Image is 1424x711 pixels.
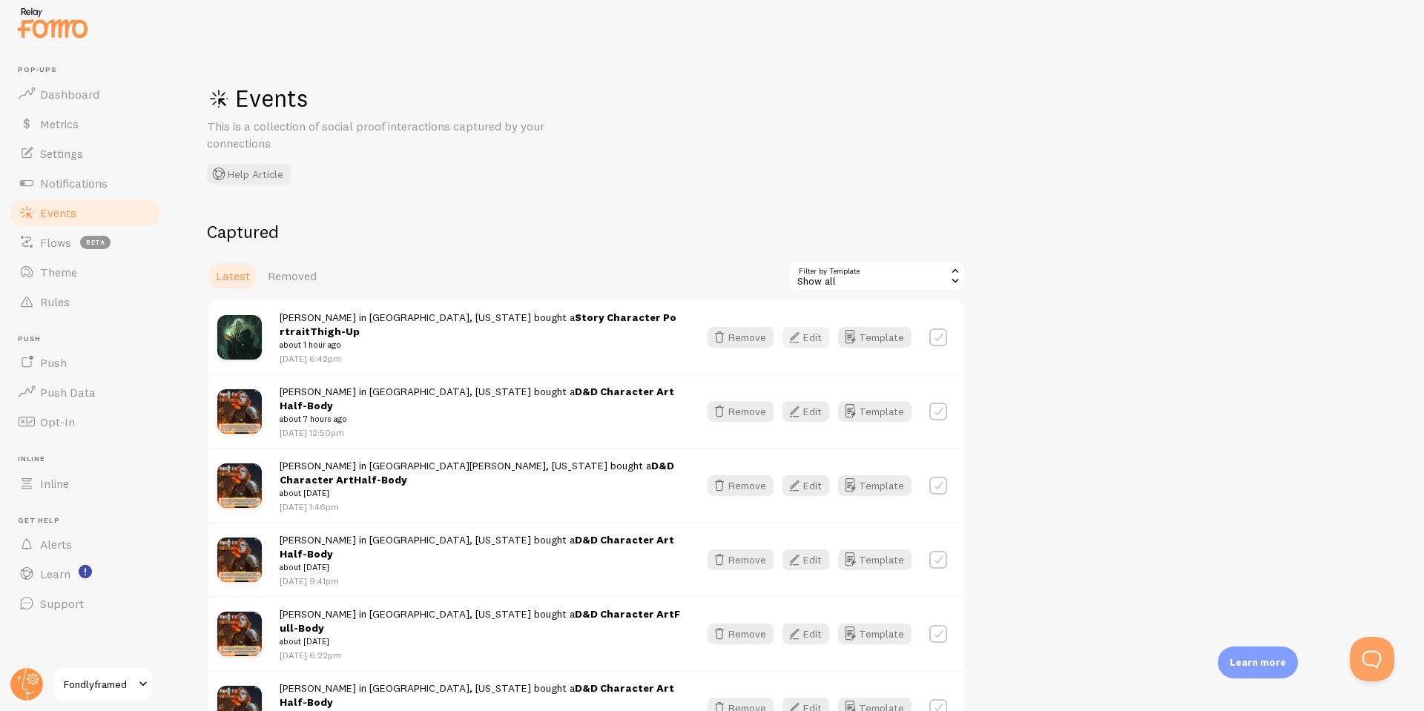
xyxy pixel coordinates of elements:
[1218,646,1298,678] div: Learn more
[40,537,72,552] span: Alerts
[40,476,69,491] span: Inline
[217,315,262,360] img: story-character-portrait-335506_small.png
[207,118,563,152] p: This is a collection of social proof interactions captured by your connections
[708,327,774,348] button: Remove
[9,529,162,559] a: Alerts
[575,385,674,398] a: D&D Character Art
[280,338,681,351] small: about 1 hour ago
[280,459,674,486] a: D&D Character Art
[280,575,681,587] p: [DATE] 9:41pm
[782,549,838,570] a: Edit
[280,681,674,709] strong: Half-Body
[80,236,111,249] span: beta
[280,385,674,412] strong: Half-Body
[838,401,912,422] button: Template
[64,675,134,693] span: Fondlyframed
[207,261,259,291] a: Latest
[782,624,838,644] a: Edit
[782,475,838,496] a: Edit
[9,287,162,317] a: Rules
[18,65,162,75] span: Pop-ups
[40,355,67,370] span: Push
[575,681,674,695] a: D&D Character Art
[280,311,676,338] strong: Thigh-Up
[9,198,162,228] a: Events
[40,87,99,102] span: Dashboard
[280,311,681,352] span: [PERSON_NAME] in [GEOGRAPHIC_DATA], [US_STATE] bought a
[40,265,77,280] span: Theme
[40,566,70,581] span: Learn
[280,352,681,365] p: [DATE] 6:42pm
[280,412,681,426] small: about 7 hours ago
[708,549,774,570] button: Remove
[53,667,154,702] a: Fondlyframed
[268,268,317,283] span: Removed
[575,607,674,621] a: D&D Character Art
[9,257,162,287] a: Theme
[280,649,681,661] p: [DATE] 6:22pm
[18,454,162,464] span: Inline
[9,559,162,589] a: Learn
[280,486,681,500] small: about [DATE]
[708,475,774,496] button: Remove
[1350,637,1394,681] iframe: Help Scout Beacon - Open
[280,560,681,574] small: about [DATE]
[838,475,912,496] button: Template
[16,4,90,42] img: fomo-relay-logo-orange.svg
[280,500,681,513] p: [DATE] 1:46pm
[9,377,162,407] a: Push Data
[40,414,75,429] span: Opt-In
[217,538,262,582] img: First_Timer_FF_eef16fef-b6b9-48c6-b3c0-a2a8012b779c.webp
[207,83,652,113] h1: Events
[280,385,681,426] span: [PERSON_NAME] in [GEOGRAPHIC_DATA], [US_STATE] bought a
[838,327,912,348] button: Template
[280,607,680,635] strong: Full-Body
[9,228,162,257] a: Flows beta
[40,146,83,161] span: Settings
[40,205,76,220] span: Events
[280,459,674,486] strong: Half-Body
[708,401,774,422] button: Remove
[18,516,162,526] span: Get Help
[40,235,71,250] span: Flows
[782,475,829,496] button: Edit
[280,459,681,500] span: [PERSON_NAME] in [GEOGRAPHIC_DATA][PERSON_NAME], [US_STATE] bought a
[788,261,966,291] div: Show all
[9,139,162,168] a: Settings
[782,327,829,348] button: Edit
[782,401,829,422] button: Edit
[782,624,829,644] button: Edit
[217,463,262,508] img: First_Timer_FF_eef16fef-b6b9-48c6-b3c0-a2a8012b779c.webp
[207,220,966,243] h2: Captured
[40,596,84,611] span: Support
[40,294,70,309] span: Rules
[782,327,838,348] a: Edit
[9,168,162,198] a: Notifications
[217,389,262,434] img: First_Timer_FF_eef16fef-b6b9-48c6-b3c0-a2a8012b779c.webp
[280,426,681,439] p: [DATE] 12:50pm
[782,549,829,570] button: Edit
[217,612,262,656] img: First_Timer_FF_eef16fef-b6b9-48c6-b3c0-a2a8012b779c.webp
[280,607,681,649] span: [PERSON_NAME] in [GEOGRAPHIC_DATA], [US_STATE] bought a
[9,589,162,618] a: Support
[280,533,681,575] span: [PERSON_NAME] in [GEOGRAPHIC_DATA], [US_STATE] bought a
[782,401,838,422] a: Edit
[216,268,250,283] span: Latest
[40,116,79,131] span: Metrics
[79,565,92,578] svg: <p>Watch New Feature Tutorials!</p>
[9,407,162,437] a: Opt-In
[40,385,96,400] span: Push Data
[838,624,912,644] button: Template
[9,469,162,498] a: Inline
[575,533,674,546] a: D&D Character Art
[9,348,162,377] a: Push
[259,261,326,291] a: Removed
[9,79,162,109] a: Dashboard
[708,624,774,644] button: Remove
[280,311,676,338] a: Story Character Portrait
[838,549,912,570] button: Template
